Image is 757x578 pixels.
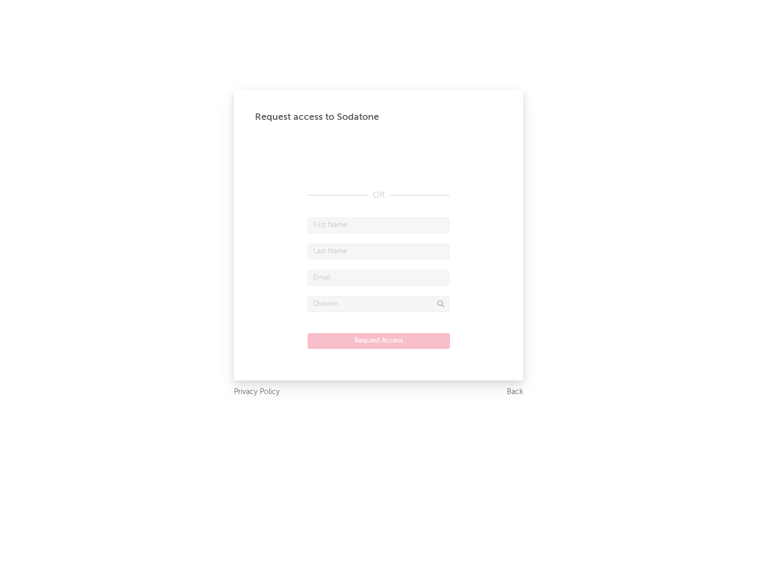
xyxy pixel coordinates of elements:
a: Back [507,386,523,399]
input: First Name [308,218,449,233]
a: Privacy Policy [234,386,280,399]
input: Division [308,296,449,312]
button: Request Access [308,333,450,349]
div: OR [308,189,449,202]
div: Request access to Sodatone [255,111,502,123]
input: Last Name [308,244,449,260]
input: Email [308,270,449,286]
